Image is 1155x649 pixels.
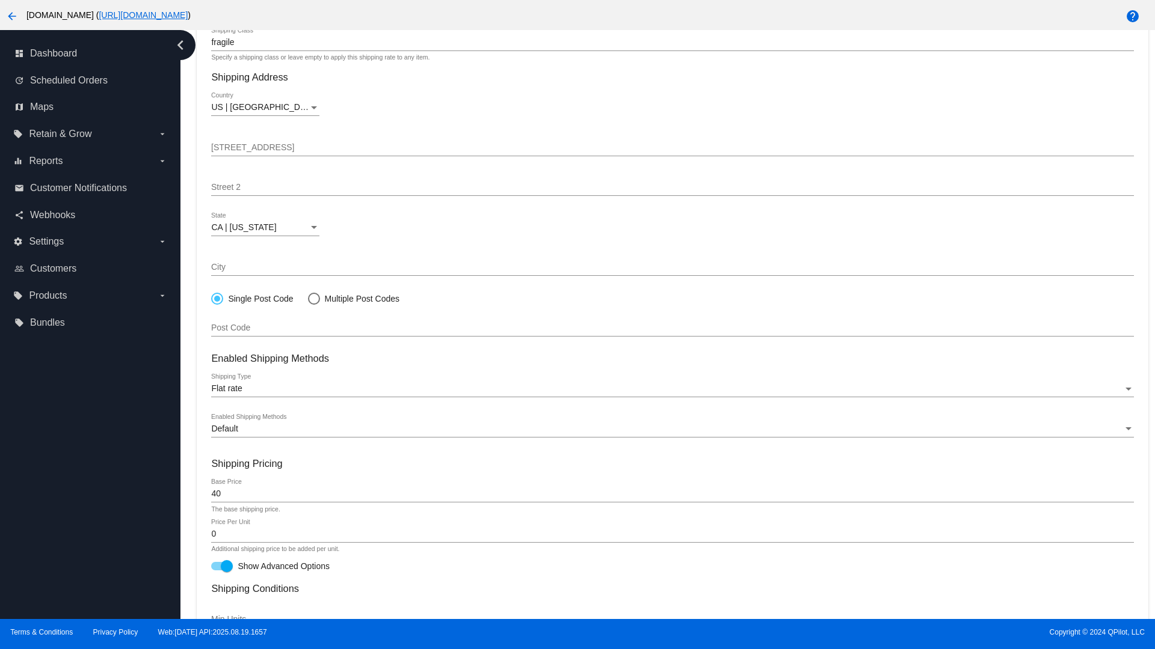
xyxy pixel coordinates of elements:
input: Post Code [211,323,1133,333]
span: Customers [30,263,76,274]
span: Customer Notifications [30,183,127,193]
mat-select: Shipping Type [211,384,1133,394]
a: update Scheduled Orders [14,71,167,90]
input: Min Units [211,615,1133,624]
a: dashboard Dashboard [14,44,167,63]
mat-icon: help [1126,9,1140,23]
span: Maps [30,102,54,112]
span: Products [29,290,67,301]
i: equalizer [13,156,23,166]
i: settings [13,237,23,246]
a: map Maps [14,97,167,117]
input: Base Price [211,489,1133,499]
i: arrow_drop_down [158,291,167,300]
a: local_offer Bundles [14,313,167,332]
div: Multiple Post Codes [320,294,400,303]
input: Shipping Class [211,38,1133,47]
mat-icon: arrow_back [5,9,19,23]
i: local_offer [14,318,24,328]
i: arrow_drop_down [158,237,167,246]
span: Reports [29,156,63,166]
a: share Webhooks [14,206,167,225]
i: email [14,183,24,193]
span: Dashboard [30,48,77,59]
span: [DOMAIN_NAME] ( ) [26,10,191,20]
span: Default [211,424,238,433]
h3: Shipping Conditions [211,583,1133,594]
div: Additional shipping price to be added per unit. [211,546,339,553]
i: local_offer [13,129,23,139]
input: Street 2 [211,183,1133,192]
i: update [14,76,24,85]
span: Bundles [30,317,65,328]
div: The base shipping price. [211,506,280,513]
span: Webhooks [30,210,75,221]
a: Web:[DATE] API:2025.08.19.1657 [158,628,267,636]
i: dashboard [14,49,24,58]
input: City [211,263,1133,272]
h3: Enabled Shipping Methods [211,353,1133,364]
span: Retain & Grow [29,129,91,139]
span: Show Advanced Options [238,560,330,572]
a: Privacy Policy [93,628,138,636]
i: arrow_drop_down [158,156,167,166]
h3: Shipping Pricing [211,458,1133,469]
a: people_outline Customers [14,259,167,278]
mat-select: Enabled Shipping Methods [211,424,1133,434]
span: Flat rate [211,383,242,393]
input: Price Per Unit [211,529,1133,539]
i: map [14,102,24,112]
div: Specify a shipping class or leave empty to apply this shipping rate to any item. [211,54,430,61]
span: Scheduled Orders [30,75,108,86]
span: Copyright © 2024 QPilot, LLC [588,628,1145,636]
a: Terms & Conditions [10,628,73,636]
h3: Shipping Address [211,72,1133,83]
a: email Customer Notifications [14,178,167,198]
i: people_outline [14,264,24,273]
span: US | [GEOGRAPHIC_DATA] [211,102,318,112]
i: arrow_drop_down [158,129,167,139]
mat-select: State [211,223,319,233]
i: chevron_left [171,35,190,55]
mat-select: Country [211,103,319,112]
span: CA | [US_STATE] [211,222,276,232]
span: Settings [29,236,64,247]
a: [URL][DOMAIN_NAME] [99,10,188,20]
i: local_offer [13,291,23,300]
div: Single Post Code [223,294,293,303]
input: Street 1 [211,143,1133,153]
i: share [14,210,24,220]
